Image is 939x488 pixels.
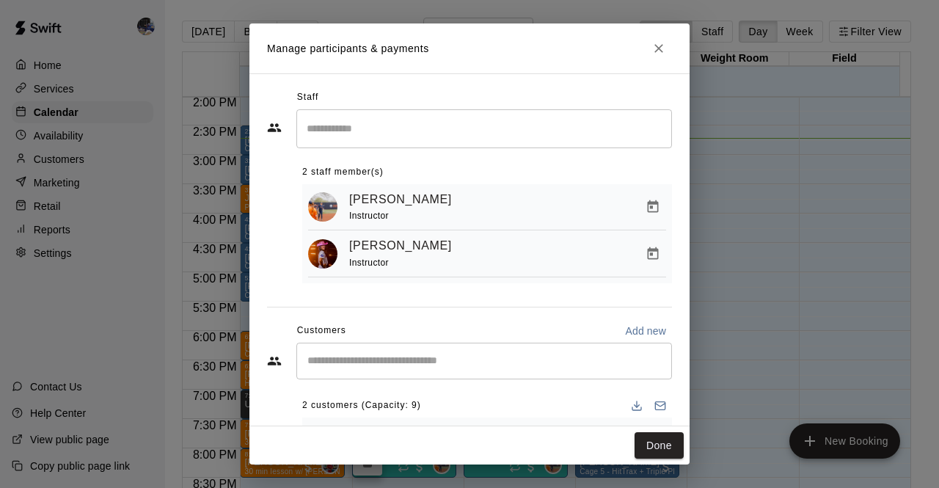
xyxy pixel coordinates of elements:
[625,394,648,418] button: Download list
[635,432,684,459] button: Done
[308,192,337,222] img: Kailee Powell
[296,343,672,379] div: Start typing to search customers...
[640,194,666,220] button: Manage bookings & payment
[349,190,452,209] a: [PERSON_NAME]
[349,236,452,255] a: [PERSON_NAME]
[297,319,346,343] span: Customers
[619,319,672,343] button: Add new
[297,86,318,109] span: Staff
[646,35,672,62] button: Close
[308,239,337,269] img: Kaitlyn Lim
[302,161,384,184] span: 2 staff member(s)
[349,211,389,221] span: Instructor
[267,41,429,57] p: Manage participants & payments
[640,241,666,267] button: Manage bookings & payment
[648,394,672,418] button: Email participants
[349,258,389,268] span: Instructor
[267,120,282,135] svg: Staff
[626,423,651,448] button: Mark attendance
[296,109,672,148] div: Search staff
[267,354,282,368] svg: Customers
[302,394,421,418] span: 2 customers (Capacity: 9)
[625,324,666,338] p: Add new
